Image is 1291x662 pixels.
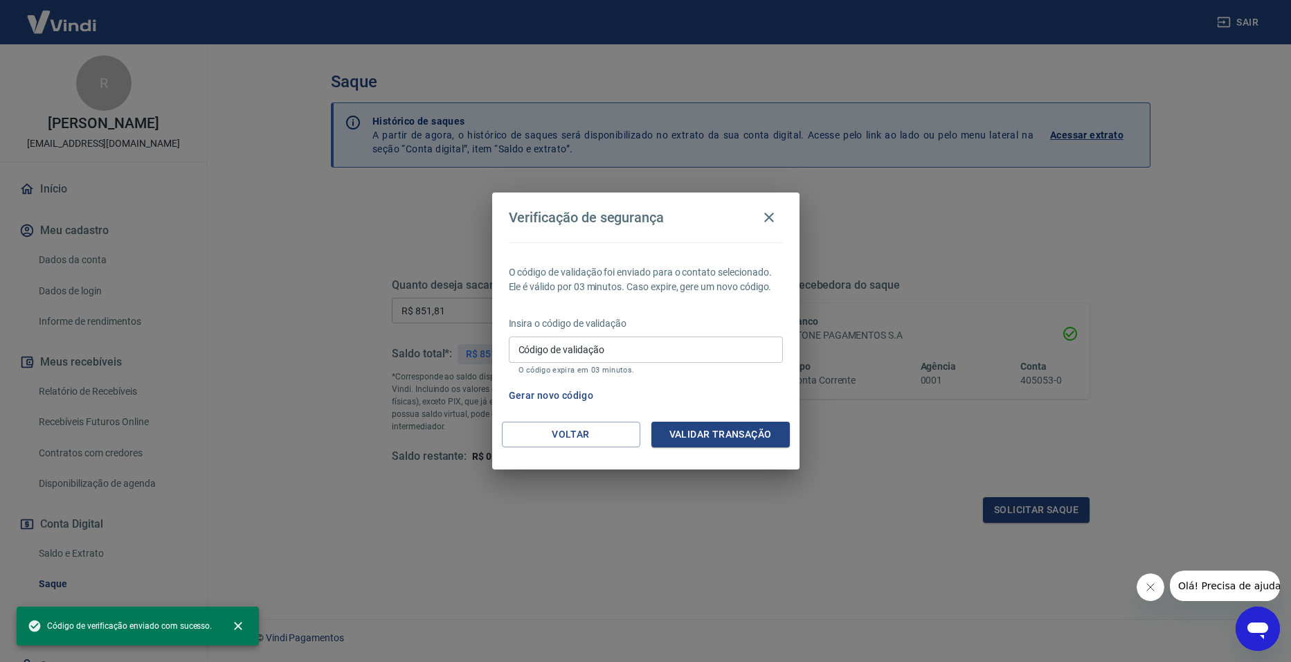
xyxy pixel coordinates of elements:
button: Voltar [502,422,640,447]
iframe: Fechar mensagem [1137,573,1164,601]
h4: Verificação de segurança [509,209,665,226]
p: O código de validação foi enviado para o contato selecionado. Ele é válido por 03 minutos. Caso e... [509,265,783,294]
button: Validar transação [651,422,790,447]
span: Código de verificação enviado com sucesso. [28,619,212,633]
p: Insira o código de validação [509,316,783,331]
p: O código expira em 03 minutos. [518,366,773,375]
iframe: Mensagem da empresa [1170,571,1280,601]
button: close [223,611,253,641]
span: Olá! Precisa de ajuda? [8,10,116,21]
iframe: Botão para abrir a janela de mensagens [1236,607,1280,651]
button: Gerar novo código [503,383,599,409]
